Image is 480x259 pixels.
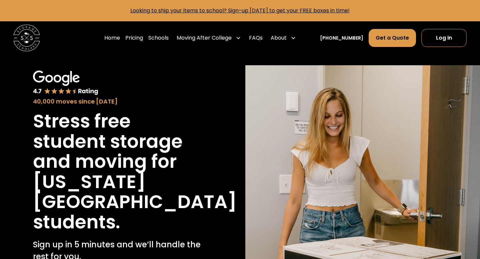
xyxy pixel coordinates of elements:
a: Home [104,29,120,47]
a: Get a Quote [369,29,416,47]
img: Google 4.7 star rating [33,71,98,96]
a: Schools [148,29,169,47]
div: About [271,34,287,42]
div: 40,000 moves since [DATE] [33,97,202,106]
a: Looking to ship your items to school? Sign-up [DATE] to get your FREE boxes in time! [130,7,350,14]
div: Moving After College [174,29,244,47]
h1: students. [33,212,120,232]
a: Pricing [125,29,143,47]
img: Storage Scholars main logo [13,25,40,51]
a: FAQs [249,29,263,47]
div: About [268,29,299,47]
a: Log In [421,29,467,47]
div: Moving After College [177,34,232,42]
h1: [US_STATE][GEOGRAPHIC_DATA] [33,172,237,212]
a: [PHONE_NUMBER] [320,35,363,42]
h1: Stress free student storage and moving for [33,111,202,172]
